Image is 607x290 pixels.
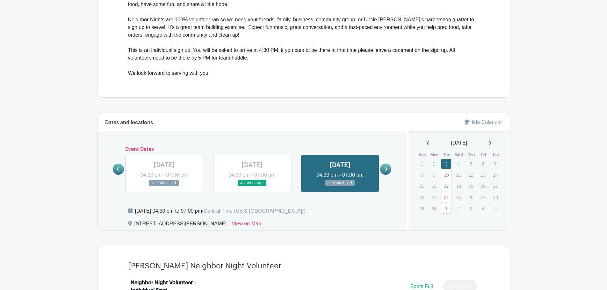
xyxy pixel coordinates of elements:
p: 8 [416,170,427,180]
p: 27 [478,192,488,202]
h6: Event Dates [124,146,380,152]
p: 16 [429,181,439,191]
div: [DATE] 04:30 pm to 07:00 pm [135,207,306,215]
p: 5 [466,159,476,169]
p: 7 [490,159,501,169]
span: [DATE] [451,139,467,147]
p: 23 [429,192,439,202]
p: 28 [490,192,501,202]
p: 11 [453,170,464,180]
th: Sun [416,152,429,158]
p: 13 [478,170,488,180]
a: View on Map [232,220,261,230]
p: 21 [490,181,501,191]
p: 3 [466,203,476,213]
a: 3 [441,159,452,169]
div: [STREET_ADDRESS][PERSON_NAME] [134,220,227,230]
p: 22 [416,192,427,202]
p: 5 [490,203,501,213]
th: Mon [429,152,441,158]
th: Tue [441,152,453,158]
p: 20 [478,181,488,191]
p: 26 [466,192,476,202]
p: 30 [429,203,439,213]
p: 6 [478,159,488,169]
a: 1 [441,203,452,214]
th: Thu [465,152,478,158]
span: (Central Time (US & [GEOGRAPHIC_DATA])) [202,208,306,214]
h6: Dates and locations [105,120,153,126]
div: Neighbor Nights are 100% volunteer ran so we need your friends, family, business, community group... [128,8,479,77]
p: 14 [490,170,501,180]
p: 12 [466,170,476,180]
p: 2 [429,159,439,169]
p: 1 [416,159,427,169]
a: 17 [441,181,452,191]
a: 24 [441,192,452,202]
span: Spots Full [410,284,433,289]
p: 4 [453,159,464,169]
p: 18 [453,181,464,191]
h4: [PERSON_NAME] Neighbor Night Volunteer [128,261,281,271]
th: Sat [490,152,502,158]
p: 2 [453,203,464,213]
p: 19 [466,181,476,191]
p: 4 [478,203,488,213]
p: 9 [429,170,439,180]
th: Wed [453,152,466,158]
p: 29 [416,203,427,213]
a: Hide Calendar [465,119,502,125]
p: 15 [416,181,427,191]
p: 25 [453,192,464,202]
th: Fri [478,152,490,158]
a: 10 [441,170,452,180]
